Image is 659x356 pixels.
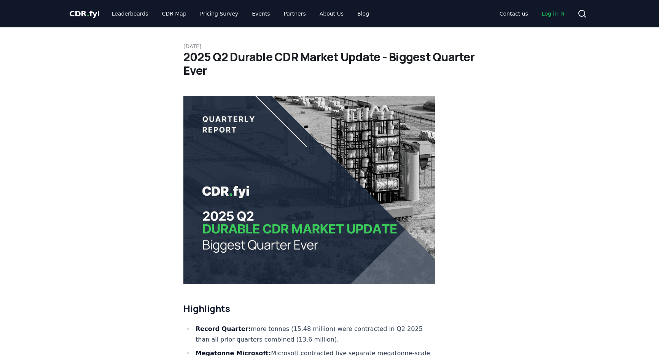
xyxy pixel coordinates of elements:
[106,7,375,21] nav: Main
[183,302,435,315] h2: Highlights
[194,7,244,21] a: Pricing Survey
[278,7,312,21] a: Partners
[156,7,193,21] a: CDR Map
[193,324,435,345] li: more tonnes (15.48 million) were contracted in Q2 2025 than all prior quarters combined (13.6 mil...
[542,10,565,17] span: Log in
[87,9,89,18] span: .
[493,7,534,21] a: Contact us
[314,7,350,21] a: About Us
[69,8,100,19] a: CDR.fyi
[183,43,476,50] p: [DATE]
[196,325,251,332] strong: Record Quarter:
[351,7,375,21] a: Blog
[246,7,276,21] a: Events
[69,9,100,18] span: CDR fyi
[183,50,476,78] h1: 2025 Q2 Durable CDR Market Update - Biggest Quarter Ever
[536,7,571,21] a: Log in
[106,7,154,21] a: Leaderboards
[493,7,571,21] nav: Main
[183,96,435,284] img: blog post image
